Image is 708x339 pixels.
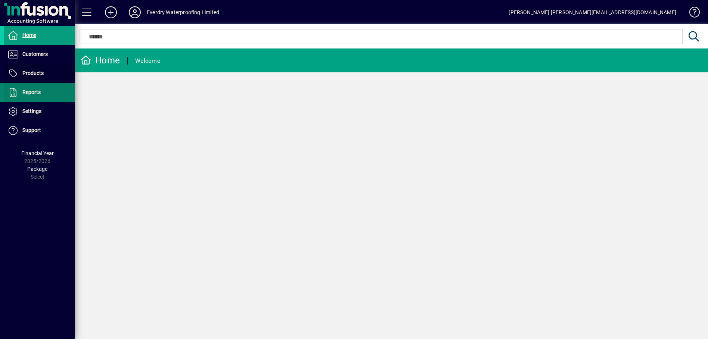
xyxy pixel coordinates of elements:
div: Everdry Waterproofing Limited [147,6,219,18]
button: Add [99,6,123,19]
span: Products [22,70,44,76]
span: Home [22,32,36,38]
a: Support [4,121,75,140]
span: Financial Year [21,150,54,156]
span: Settings [22,108,41,114]
span: Support [22,127,41,133]
a: Customers [4,45,75,64]
span: Customers [22,51,48,57]
span: Package [27,166,47,172]
a: Products [4,64,75,83]
div: Home [80,54,120,66]
div: Welcome [135,55,160,67]
button: Profile [123,6,147,19]
a: Reports [4,83,75,102]
span: Reports [22,89,41,95]
div: [PERSON_NAME] [PERSON_NAME][EMAIL_ADDRESS][DOMAIN_NAME] [509,6,676,18]
a: Knowledge Base [684,1,699,26]
a: Settings [4,102,75,121]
